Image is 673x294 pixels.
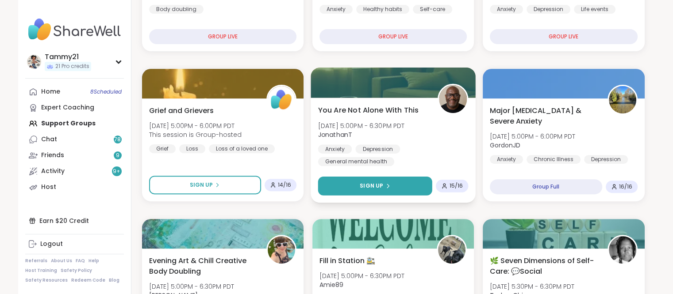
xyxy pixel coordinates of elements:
span: 78 [114,136,121,143]
div: Group Full [490,179,602,194]
a: Safety Resources [25,277,68,283]
span: 16 / 16 [619,183,632,190]
b: GordonJD [490,141,520,150]
span: Evening Art & Chill Creative Body Doubling [149,256,257,277]
a: Help [88,258,99,264]
div: Anxiety [318,144,352,153]
div: Chronic Illness [527,155,581,164]
div: GROUP LIVE [490,29,637,44]
div: Tammy21 [45,52,91,62]
b: JonathanT [318,130,352,139]
b: Amie89 [319,280,343,289]
div: Depression [527,5,570,14]
span: Sign Up [360,182,383,190]
span: 21 Pro credits [55,63,89,70]
div: Earn $20 Credit [25,213,124,229]
div: Depression [355,144,400,153]
div: Chat [41,135,57,144]
div: Grief [149,144,176,153]
div: General mental health [318,157,394,166]
a: Home8Scheduled [25,84,124,100]
a: Friends9 [25,147,124,163]
span: This session is Group-hosted [149,130,242,139]
button: Sign Up [318,177,432,196]
span: [DATE] 5:30PM - 6:30PM PDT [490,282,574,291]
div: Host [41,183,56,192]
a: About Us [51,258,72,264]
a: Host Training [25,268,57,274]
div: Home [41,87,60,96]
div: Loss of a loved one [209,144,275,153]
div: GROUP LIVE [319,29,467,44]
span: 9 + [113,168,120,175]
div: Friends [41,151,64,160]
span: Sign Up [190,181,213,189]
a: Referrals [25,258,47,264]
div: Close Step [658,4,669,15]
button: Sign Up [149,176,261,194]
span: Fill in Station 🚉 [319,256,375,266]
span: 15 / 16 [450,182,463,189]
div: Anxiety [319,5,353,14]
div: Healthy habits [356,5,409,14]
a: Redeem Code [71,277,105,283]
img: JonathanT [439,85,467,113]
div: Anxiety [490,5,523,14]
a: Host [25,179,124,195]
div: Anxiety [490,155,523,164]
img: ShareWell [268,86,295,113]
div: Body doubling [149,5,204,14]
span: You Are Not Alone With This [318,105,418,115]
div: Loss [179,144,205,153]
span: [DATE] 5:00PM - 6:00PM PDT [490,132,575,141]
span: 14 / 16 [278,181,291,188]
a: FAQ [76,258,85,264]
div: Activity [41,167,65,176]
div: Depression [584,155,628,164]
span: [DATE] 5:00PM - 6:30PM PDT [149,282,234,291]
span: Major [MEDICAL_DATA] & Severe Anxiety [490,106,597,127]
img: ShareWell Nav Logo [25,14,124,45]
img: Amie89 [438,236,465,264]
a: Safety Policy [61,268,92,274]
div: Logout [40,240,63,249]
a: Logout [25,236,124,252]
a: Chat78 [25,132,124,147]
img: GordonJD [609,86,636,113]
span: [DATE] 5:00PM - 6:30PM PDT [318,121,404,130]
img: Tasha_Chi [609,236,636,264]
span: 9 [116,152,119,159]
a: Activity9+ [25,163,124,179]
span: 🌿 Seven Dimensions of Self-Care: 💬Social [490,256,597,277]
div: Expert Coaching [41,103,94,112]
span: Grief and Grievers [149,106,214,116]
img: Adrienne_QueenOfTheDawn [268,236,295,264]
div: Life events [574,5,615,14]
span: [DATE] 5:00PM - 6:30PM PDT [319,271,404,280]
span: [DATE] 5:00PM - 6:00PM PDT [149,121,242,130]
img: Tammy21 [27,55,41,69]
a: Expert Coaching [25,100,124,116]
div: Self-care [413,5,452,14]
span: 8 Scheduled [90,88,122,95]
div: GROUP LIVE [149,29,296,44]
a: Blog [109,277,119,283]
